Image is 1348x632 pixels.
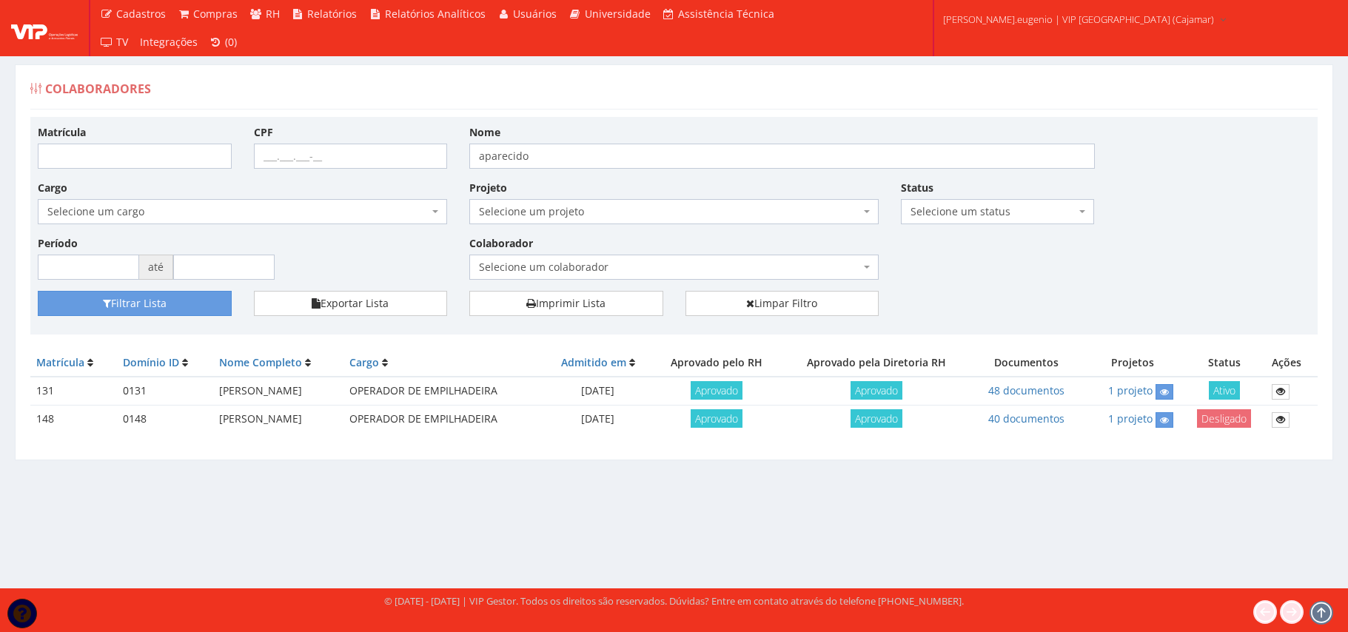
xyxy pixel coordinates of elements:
label: Projeto [469,181,507,195]
span: Selecione um status [901,199,1095,224]
label: Colaborador [469,236,533,251]
label: CPF [254,125,273,140]
span: Selecione um projeto [479,204,860,219]
a: Integrações [134,28,204,56]
th: Ações [1266,349,1318,377]
span: Usuários [513,7,557,21]
span: Integrações [140,35,198,49]
td: [DATE] [544,377,652,406]
span: RH [266,7,280,21]
label: Cargo [38,181,67,195]
a: Imprimir Lista [469,291,663,316]
span: Selecione um colaborador [479,260,860,275]
th: Documentos [971,349,1082,377]
span: até [139,255,173,280]
th: Projetos [1082,349,1183,377]
a: Domínio ID [123,355,179,369]
td: OPERADOR DE EMPILHADEIRA [343,377,544,406]
span: Compras [193,7,238,21]
input: ___.___.___-__ [254,144,448,169]
td: [PERSON_NAME] [213,377,343,406]
span: Ativo [1209,381,1240,400]
a: (0) [204,28,244,56]
span: Selecione um cargo [47,204,429,219]
a: TV [94,28,134,56]
label: Matrícula [38,125,86,140]
a: 48 documentos [988,383,1064,397]
a: Limpar Filtro [685,291,879,316]
span: (0) [225,35,237,49]
a: Nome Completo [219,355,302,369]
span: Aprovado [851,381,902,400]
td: 131 [30,377,117,406]
span: Universidade [585,7,651,21]
span: Relatórios [307,7,357,21]
td: 0148 [117,406,213,434]
span: Selecione um colaborador [469,255,879,280]
label: Nome [469,125,500,140]
td: OPERADOR DE EMPILHADEIRA [343,406,544,434]
span: Aprovado [691,381,742,400]
span: Desligado [1197,409,1251,428]
span: TV [116,35,128,49]
th: Status [1183,349,1266,377]
label: Status [901,181,933,195]
label: Período [38,236,78,251]
span: [PERSON_NAME].eugenio | VIP [GEOGRAPHIC_DATA] (Cajamar) [943,12,1214,27]
td: 0131 [117,377,213,406]
th: Aprovado pela Diretoria RH [782,349,971,377]
button: Filtrar Lista [38,291,232,316]
span: Colaboradores [45,81,151,97]
td: [DATE] [544,406,652,434]
a: Matrícula [36,355,84,369]
span: Selecione um cargo [38,199,447,224]
a: 1 projeto [1108,411,1153,426]
a: 1 projeto [1108,383,1153,397]
span: Aprovado [851,409,902,428]
span: Aprovado [691,409,742,428]
span: Selecione um projeto [469,199,879,224]
div: © [DATE] - [DATE] | VIP Gestor. Todos os direitos são reservados. Dúvidas? Entre em contato atrav... [384,594,964,608]
a: Admitido em [561,355,626,369]
td: [PERSON_NAME] [213,406,343,434]
a: 40 documentos [988,411,1064,426]
span: Assistência Técnica [678,7,774,21]
span: Cadastros [116,7,166,21]
th: Aprovado pelo RH [651,349,782,377]
img: logo [11,17,78,39]
a: Cargo [349,355,379,369]
button: Exportar Lista [254,291,448,316]
span: Relatórios Analíticos [385,7,486,21]
span: Selecione um status [911,204,1076,219]
td: 148 [30,406,117,434]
